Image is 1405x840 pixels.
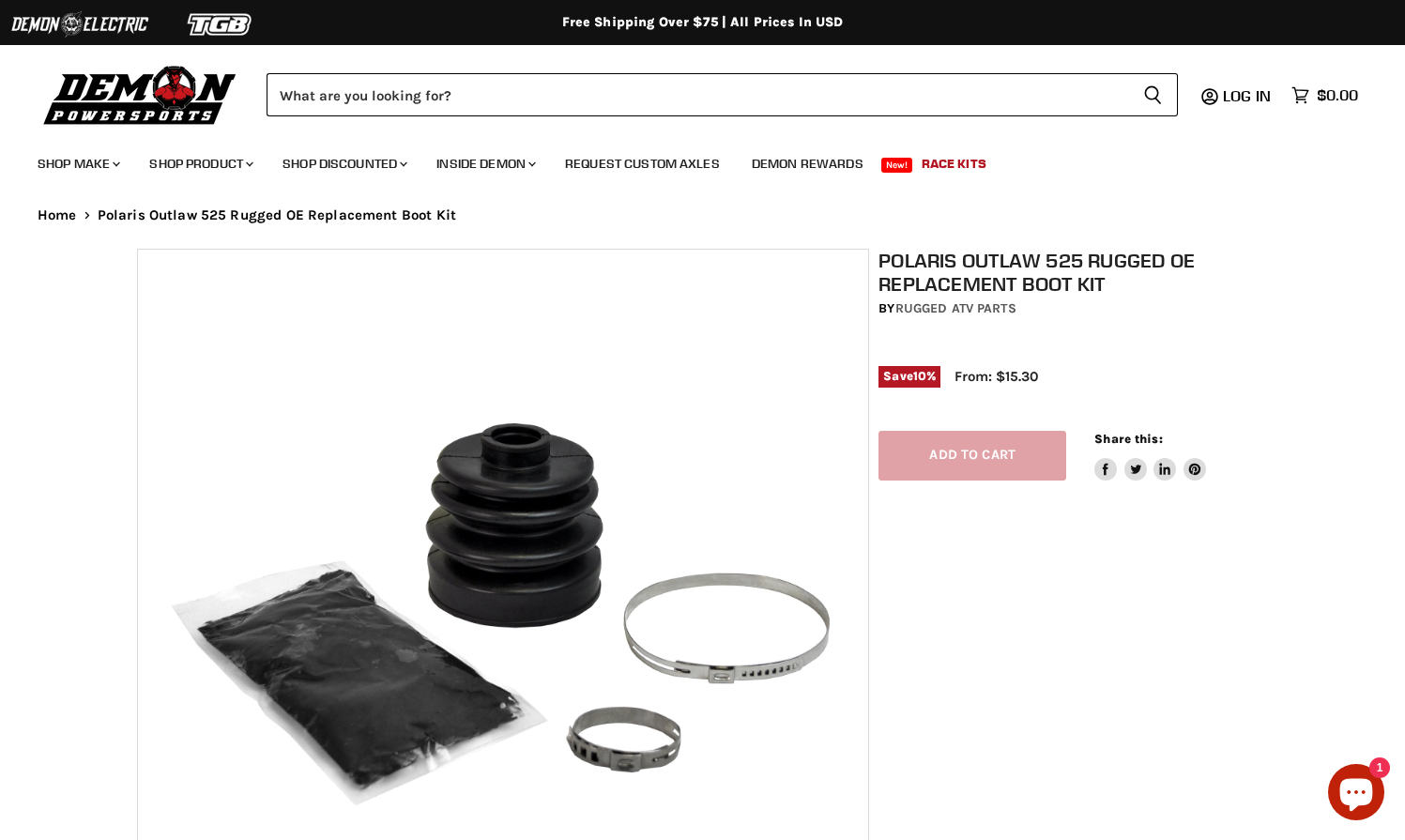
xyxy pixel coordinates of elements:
[1317,86,1358,104] span: $0.00
[878,366,940,387] span: Save %
[954,368,1038,385] span: From: $15.30
[23,145,131,183] a: Shop Make
[1094,431,1206,481] aside: Share this:
[135,145,265,183] a: Shop Product
[98,207,456,223] span: Polaris Outlaw 525 Rugged OE Replacement Boot Kit
[1094,432,1162,446] span: Share this:
[878,298,1277,319] div: by
[738,145,878,183] a: Demon Rewards
[551,145,734,183] a: Request Custom Axles
[1128,73,1178,116] button: Search
[878,249,1277,296] h1: Polaris Outlaw 525 Rugged OE Replacement Boot Kit
[9,7,150,42] img: Demon Electric Logo 2
[895,300,1016,316] a: Rugged ATV Parts
[38,61,243,128] img: Demon Powersports
[38,207,77,223] a: Home
[881,158,913,173] span: New!
[1322,764,1390,825] inbox-online-store-chat: Shopify online store chat
[267,73,1128,116] input: Search
[1214,87,1282,104] a: Log in
[1282,82,1367,109] a: $0.00
[267,73,1178,116] form: Product
[268,145,419,183] a: Shop Discounted
[150,7,291,42] img: TGB Logo 2
[908,145,1000,183] a: Race Kits
[23,137,1353,183] ul: Main menu
[1223,86,1271,105] span: Log in
[422,145,547,183] a: Inside Demon
[913,369,926,383] span: 10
